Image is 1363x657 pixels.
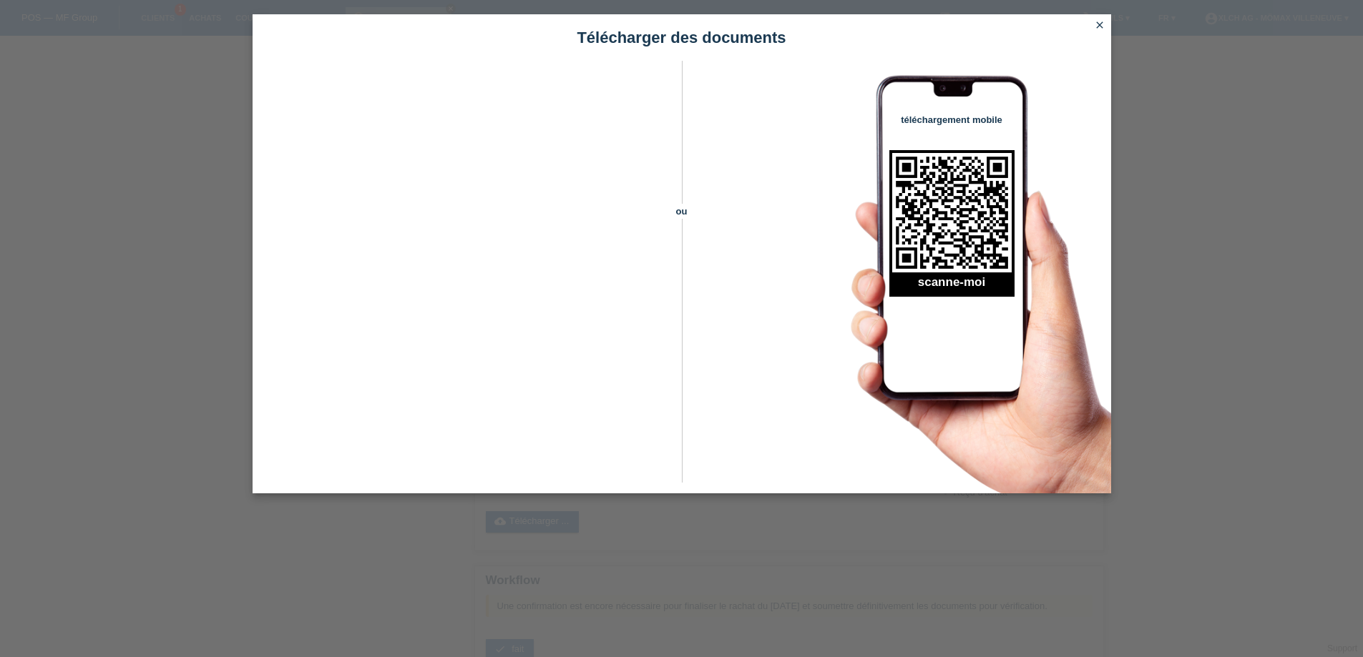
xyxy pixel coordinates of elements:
iframe: Upload [274,97,657,454]
i: close [1094,19,1105,31]
h2: scanne-moi [889,275,1015,297]
span: ou [657,204,707,219]
h1: Télécharger des documents [253,29,1111,46]
h4: téléchargement mobile [889,114,1015,125]
a: close [1090,18,1109,34]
